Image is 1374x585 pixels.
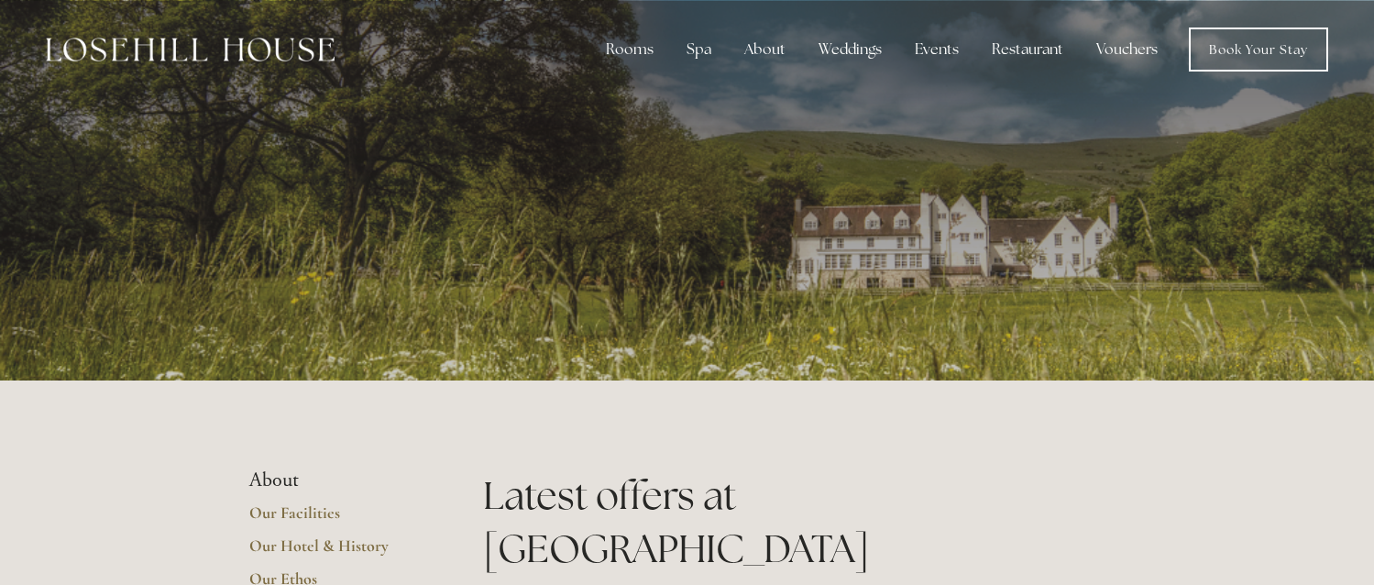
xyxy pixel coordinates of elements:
a: Our Hotel & History [249,535,424,568]
div: Restaurant [977,31,1078,68]
div: Rooms [591,31,668,68]
a: Our Facilities [249,502,424,535]
div: About [730,31,800,68]
div: Spa [672,31,726,68]
div: Weddings [804,31,896,68]
a: Vouchers [1082,31,1172,68]
img: Losehill House [46,38,335,61]
h1: Latest offers at [GEOGRAPHIC_DATA] [483,469,1126,577]
a: Book Your Stay [1189,28,1328,72]
div: Events [900,31,973,68]
li: About [249,469,424,492]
